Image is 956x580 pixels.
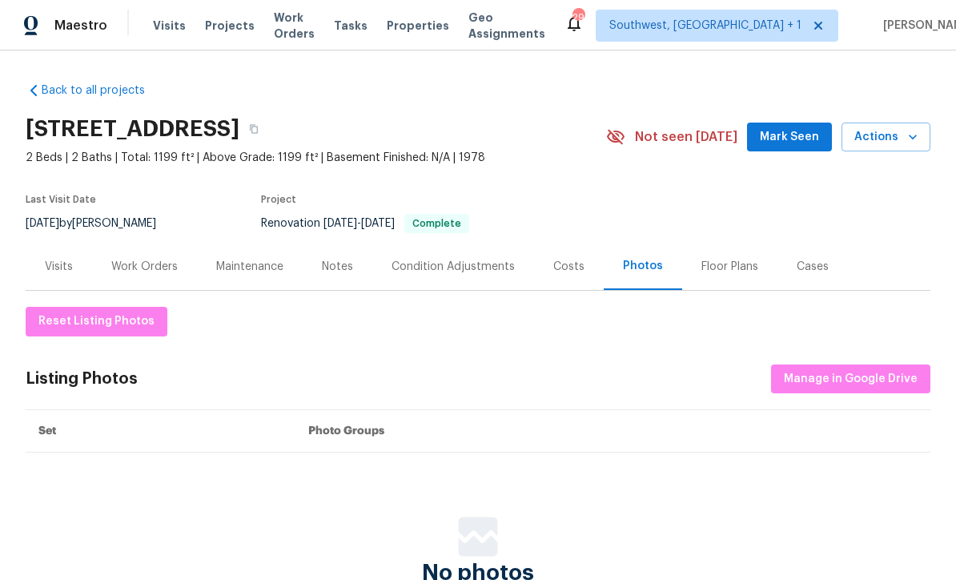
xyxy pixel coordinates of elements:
[111,259,178,275] div: Work Orders
[26,218,59,229] span: [DATE]
[797,259,829,275] div: Cases
[387,18,449,34] span: Properties
[153,18,186,34] span: Visits
[322,259,353,275] div: Notes
[26,83,179,99] a: Back to all projects
[26,150,606,166] span: 2 Beds | 2 Baths | Total: 1199 ft² | Above Grade: 1199 ft² | Basement Finished: N/A | 1978
[406,219,468,228] span: Complete
[784,369,918,389] span: Manage in Google Drive
[295,410,930,453] th: Photo Groups
[323,218,357,229] span: [DATE]
[468,10,545,42] span: Geo Assignments
[572,10,584,26] div: 29
[54,18,107,34] span: Maestro
[26,195,96,204] span: Last Visit Date
[26,410,295,453] th: Set
[26,214,175,233] div: by [PERSON_NAME]
[747,123,832,152] button: Mark Seen
[239,115,268,143] button: Copy Address
[760,127,819,147] span: Mark Seen
[854,127,918,147] span: Actions
[361,218,395,229] span: [DATE]
[261,195,296,204] span: Project
[274,10,315,42] span: Work Orders
[38,312,155,332] span: Reset Listing Photos
[392,259,515,275] div: Condition Adjustments
[26,121,239,137] h2: [STREET_ADDRESS]
[216,259,283,275] div: Maintenance
[261,218,469,229] span: Renovation
[623,258,663,274] div: Photos
[701,259,758,275] div: Floor Plans
[26,371,138,387] div: Listing Photos
[26,307,167,336] button: Reset Listing Photos
[45,259,73,275] div: Visits
[635,129,737,145] span: Not seen [DATE]
[609,18,801,34] span: Southwest, [GEOGRAPHIC_DATA] + 1
[323,218,395,229] span: -
[205,18,255,34] span: Projects
[553,259,584,275] div: Costs
[334,20,368,31] span: Tasks
[842,123,930,152] button: Actions
[771,365,930,394] button: Manage in Google Drive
